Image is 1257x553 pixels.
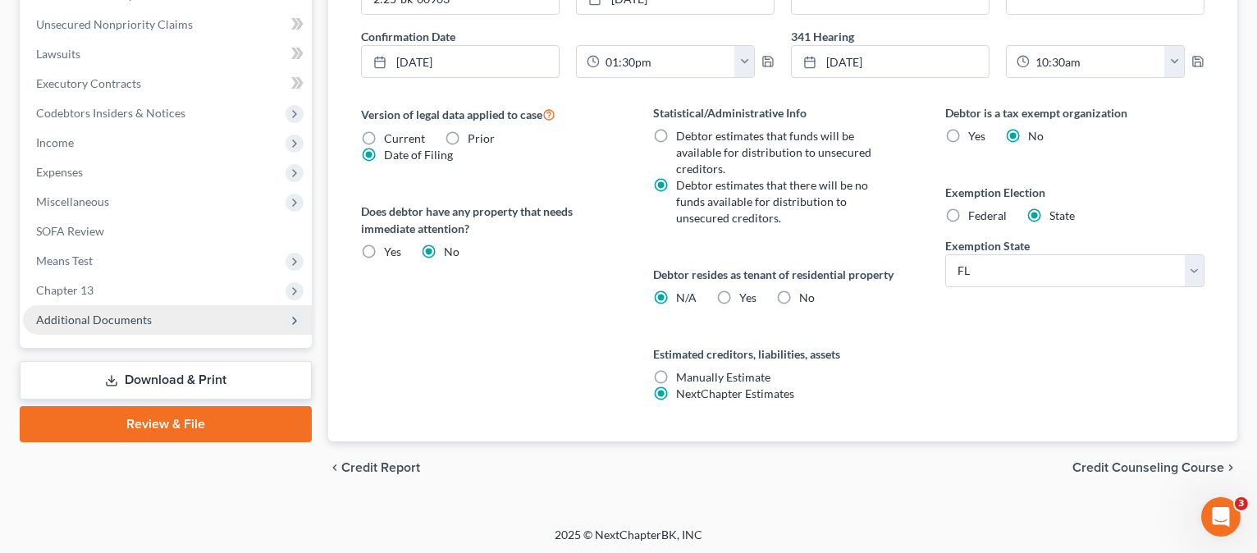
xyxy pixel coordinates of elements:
[1235,497,1248,510] span: 3
[361,104,620,124] label: Version of legal data applied to case
[945,104,1204,121] label: Debtor is a tax exempt organization
[653,345,912,363] label: Estimated creditors, liabilities, assets
[36,283,94,297] span: Chapter 13
[1201,497,1241,537] iframe: Intercom live chat
[23,217,312,246] a: SOFA Review
[328,461,341,474] i: chevron_left
[384,245,401,258] span: Yes
[676,370,770,384] span: Manually Estimate
[341,461,420,474] span: Credit Report
[23,39,312,69] a: Lawsuits
[676,290,697,304] span: N/A
[23,10,312,39] a: Unsecured Nonpriority Claims
[328,461,420,474] button: chevron_left Credit Report
[799,290,815,304] span: No
[384,131,425,145] span: Current
[36,313,152,327] span: Additional Documents
[362,46,559,77] a: [DATE]
[36,106,185,120] span: Codebtors Insiders & Notices
[945,237,1030,254] label: Exemption State
[23,69,312,98] a: Executory Contracts
[1028,129,1044,143] span: No
[739,290,756,304] span: Yes
[676,178,868,225] span: Debtor estimates that there will be no funds available for distribution to unsecured creditors.
[36,224,104,238] span: SOFA Review
[36,76,141,90] span: Executory Contracts
[468,131,495,145] span: Prior
[20,361,312,400] a: Download & Print
[653,104,912,121] label: Statistical/Administrative Info
[1049,208,1075,222] span: State
[968,208,1007,222] span: Federal
[444,245,459,258] span: No
[1072,461,1237,474] button: Credit Counseling Course chevron_right
[1030,46,1165,77] input: -- : --
[676,386,794,400] span: NextChapter Estimates
[353,28,783,45] label: Confirmation Date
[20,406,312,442] a: Review & File
[783,28,1213,45] label: 341 Hearing
[36,165,83,179] span: Expenses
[792,46,989,77] a: [DATE]
[945,184,1204,201] label: Exemption Election
[36,47,80,61] span: Lawsuits
[600,46,735,77] input: -- : --
[361,203,620,237] label: Does debtor have any property that needs immediate attention?
[653,266,912,283] label: Debtor resides as tenant of residential property
[968,129,985,143] span: Yes
[384,148,453,162] span: Date of Filing
[1224,461,1237,474] i: chevron_right
[676,129,871,176] span: Debtor estimates that funds will be available for distribution to unsecured creditors.
[36,254,93,267] span: Means Test
[36,17,193,31] span: Unsecured Nonpriority Claims
[36,194,109,208] span: Miscellaneous
[36,135,74,149] span: Income
[1072,461,1224,474] span: Credit Counseling Course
